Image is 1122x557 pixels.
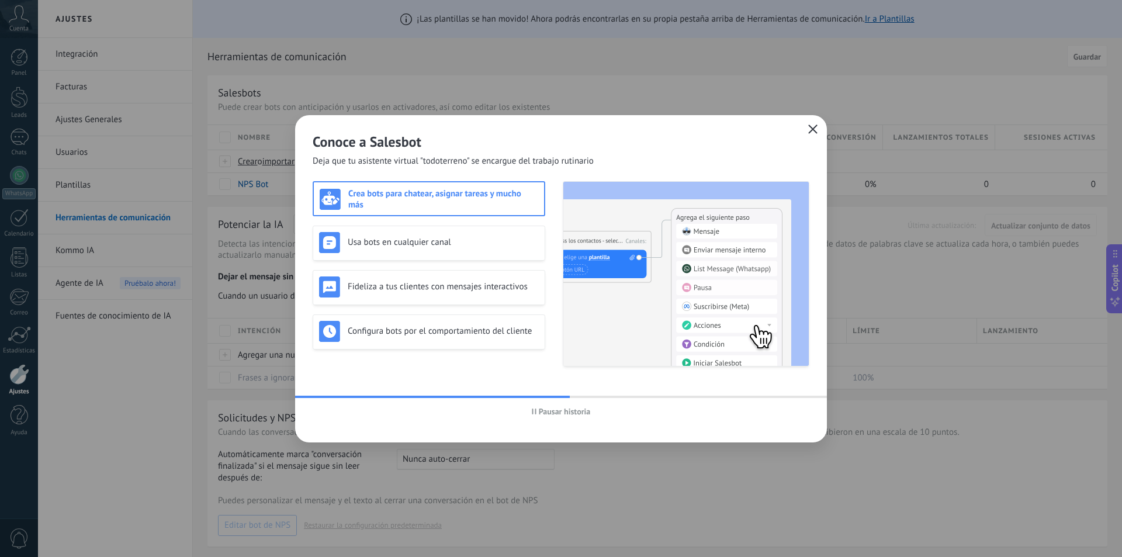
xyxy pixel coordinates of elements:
[348,326,539,337] h3: Configura bots por el comportamiento del cliente
[348,188,538,210] h3: Crea bots para chatear, asignar tareas y mucho más
[313,133,809,151] h2: Conoce a Salesbot
[313,155,594,167] span: Deja que tu asistente virtual "todoterreno" se encargue del trabajo rutinario
[527,403,596,420] button: Pausar historia
[348,237,539,248] h3: Usa bots en cualquier canal
[539,407,591,416] span: Pausar historia
[348,281,539,292] h3: Fideliza a tus clientes con mensajes interactivos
